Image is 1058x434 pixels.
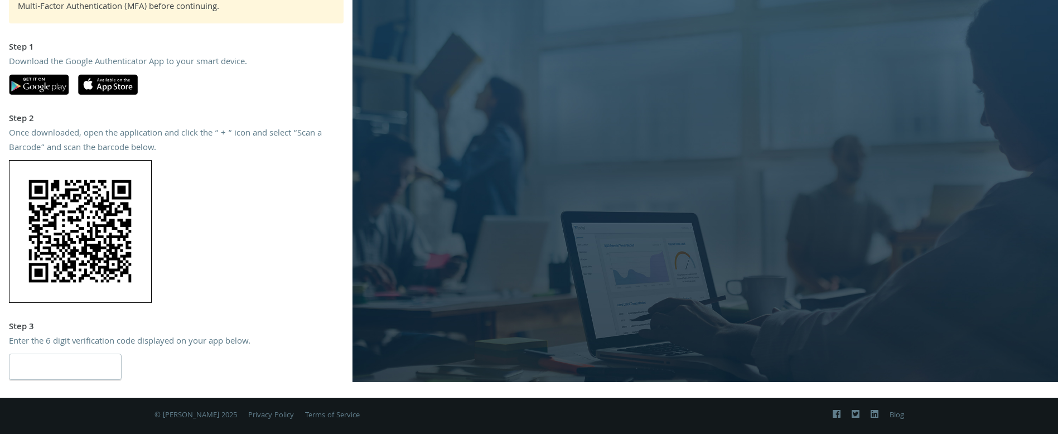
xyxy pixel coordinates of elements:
img: apple-app-store.svg [78,74,138,95]
a: Terms of Service [305,409,360,422]
img: +ssArklSqnywAAAABJRU5ErkJggg== [9,160,152,303]
a: Privacy Policy [248,409,294,422]
strong: Step 2 [9,112,34,127]
span: © [PERSON_NAME] 2025 [154,409,237,422]
strong: Step 1 [9,41,34,55]
img: google-play.svg [9,74,69,95]
strong: Step 3 [9,320,34,335]
div: Once downloaded, open the application and click the “ + “ icon and select “Scan a Barcode” and sc... [9,127,344,156]
div: Enter the 6 digit verification code displayed on your app below. [9,335,344,350]
div: Download the Google Authenticator App to your smart device. [9,56,344,70]
a: Blog [890,409,904,422]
